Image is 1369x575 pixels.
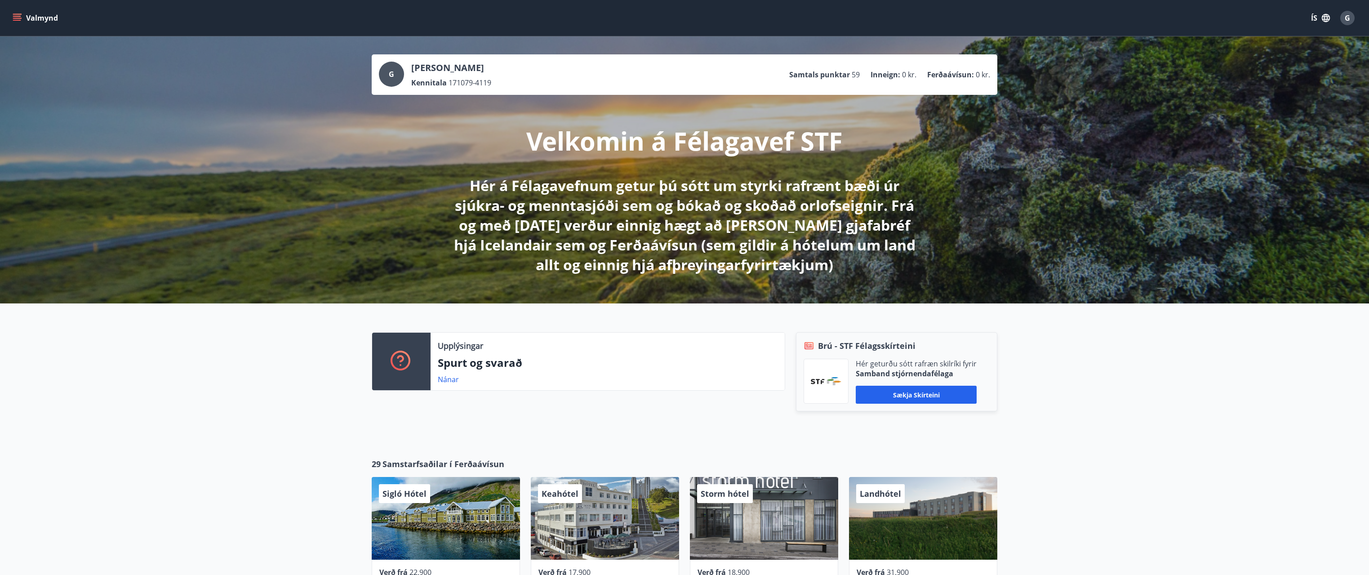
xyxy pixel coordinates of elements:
button: menu [11,10,62,26]
span: G [1345,13,1350,23]
span: Landhótel [860,488,901,499]
p: Velkomin á Félagavef STF [526,124,843,158]
p: Kennitala [411,78,447,88]
img: vjCaq2fThgY3EUYqSgpjEiBg6WP39ov69hlhuPVN.png [811,377,841,385]
button: ÍS [1306,10,1335,26]
p: Samband stjórnendafélaga [856,369,977,379]
span: G [389,69,394,79]
p: Spurt og svarað [438,355,778,370]
span: Sigló Hótel [382,488,427,499]
span: 171079-4119 [449,78,491,88]
p: Hér geturðu sótt rafræn skilríki fyrir [856,359,977,369]
span: Samstarfsaðilar í Ferðaávísun [382,458,504,470]
p: Hér á Félagavefnum getur þú sótt um styrki rafrænt bæði úr sjúkra- og menntasjóði sem og bókað og... [447,176,922,275]
p: Inneign : [871,70,900,80]
a: Nánar [438,374,459,384]
button: G [1337,7,1358,29]
span: Keahótel [542,488,578,499]
p: Upplýsingar [438,340,483,352]
p: [PERSON_NAME] [411,62,491,74]
span: 29 [372,458,381,470]
button: Sækja skírteini [856,386,977,404]
span: 0 kr. [902,70,916,80]
p: Samtals punktar [789,70,850,80]
span: Storm hótel [701,488,749,499]
span: 59 [852,70,860,80]
p: Ferðaávísun : [927,70,974,80]
span: Brú - STF Félagsskírteini [818,340,916,352]
span: 0 kr. [976,70,990,80]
